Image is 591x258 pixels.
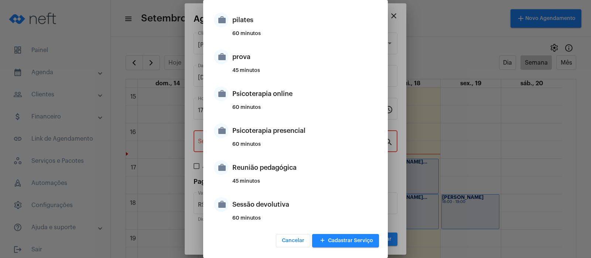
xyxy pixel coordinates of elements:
span: Cancelar [282,238,304,243]
mat-icon: add [318,236,327,246]
div: 60 minutos [232,105,377,116]
div: 60 minutos [232,142,377,153]
div: Psicoterapia online [232,83,377,105]
mat-icon: work [214,49,229,64]
div: 45 minutos [232,68,377,79]
mat-icon: work [214,160,229,175]
span: Cadastrar Serviço [318,238,373,243]
div: pilates [232,9,377,31]
button: Cancelar [276,234,310,247]
div: Reunião pedagógica [232,156,377,179]
mat-icon: work [214,13,229,27]
div: 45 minutos [232,179,377,190]
div: Sessão devolutiva [232,193,377,216]
mat-icon: work [214,123,229,138]
div: 60 minutos [232,216,377,227]
div: Psicoterapia presencial [232,120,377,142]
button: Cadastrar Serviço [312,234,379,247]
mat-icon: work [214,86,229,101]
div: 60 minutos [232,31,377,42]
div: prova [232,46,377,68]
mat-icon: work [214,197,229,212]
